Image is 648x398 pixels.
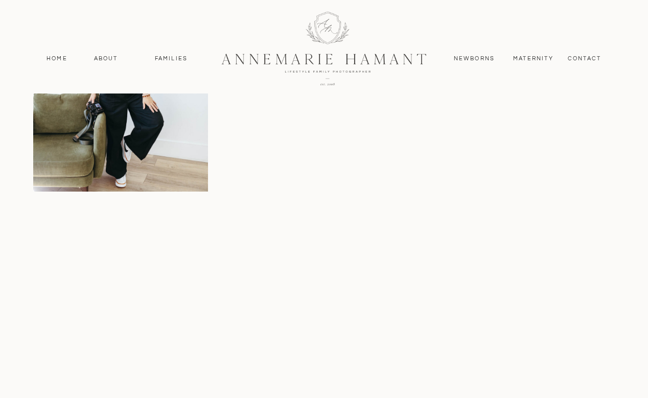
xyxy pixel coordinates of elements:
a: Home [42,54,72,63]
a: contact [562,54,607,63]
a: About [91,54,121,63]
a: Newborns [450,54,499,63]
a: Families [148,54,194,63]
a: MAternity [513,54,552,63]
